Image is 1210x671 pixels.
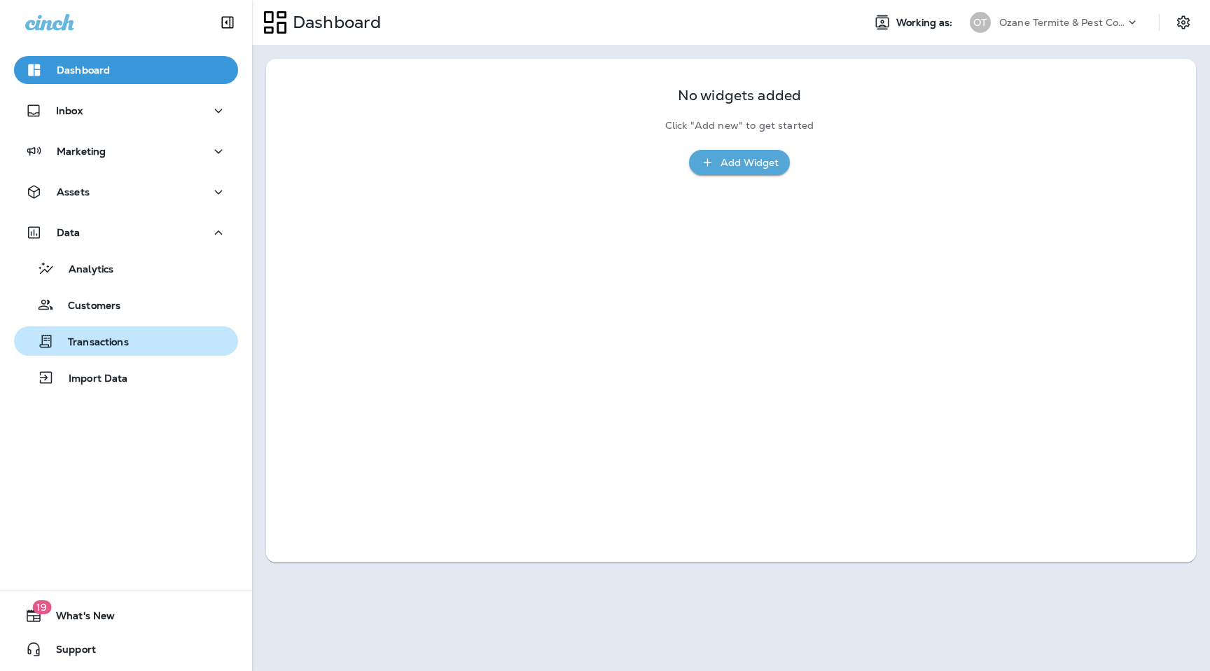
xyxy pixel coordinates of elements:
[689,150,790,176] button: Add Widget
[42,644,96,660] span: Support
[57,64,110,76] p: Dashboard
[665,120,814,132] p: Click "Add new" to get started
[14,290,238,319] button: Customers
[14,97,238,125] button: Inbox
[14,178,238,206] button: Assets
[14,635,238,663] button: Support
[896,17,956,29] span: Working as:
[14,363,238,392] button: Import Data
[1171,10,1196,35] button: Settings
[57,186,90,198] p: Assets
[287,12,381,33] p: Dashboard
[55,373,128,386] p: Import Data
[14,137,238,165] button: Marketing
[14,602,238,630] button: 19What's New
[14,219,238,247] button: Data
[678,90,801,102] p: No widgets added
[54,336,129,350] p: Transactions
[57,146,106,157] p: Marketing
[55,263,113,277] p: Analytics
[721,154,779,172] div: Add Widget
[42,610,115,627] span: What's New
[999,17,1125,28] p: Ozane Termite & Pest Control
[56,105,83,116] p: Inbox
[14,56,238,84] button: Dashboard
[970,12,991,33] div: OT
[32,600,51,614] span: 19
[54,300,120,313] p: Customers
[208,8,247,36] button: Collapse Sidebar
[14,254,238,283] button: Analytics
[14,326,238,356] button: Transactions
[57,227,81,238] p: Data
